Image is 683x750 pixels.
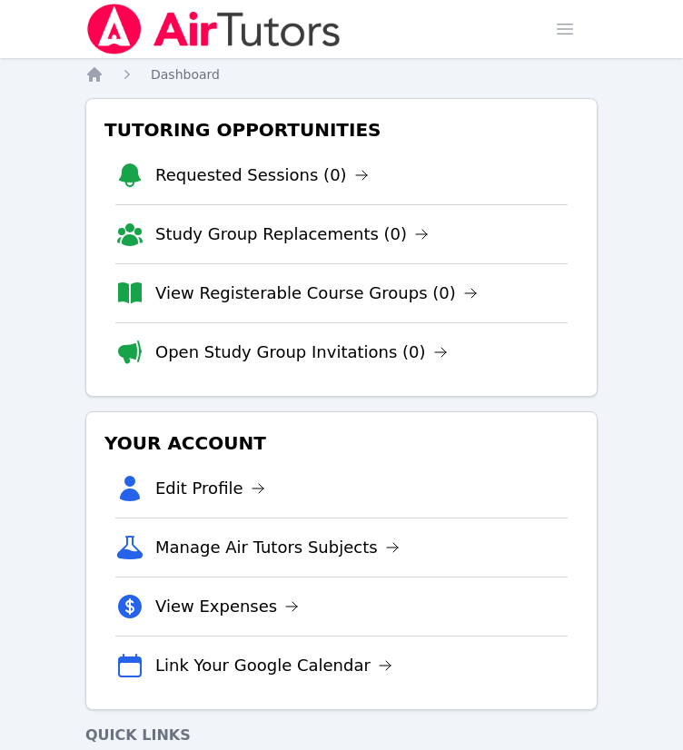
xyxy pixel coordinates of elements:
a: Study Group Replacements (0) [155,222,429,247]
a: Manage Air Tutors Subjects [155,535,400,560]
h3: Your Account [101,427,582,459]
a: View Registerable Course Groups (0) [155,281,478,306]
h3: Tutoring Opportunities [101,113,582,146]
h4: Quick Links [85,725,598,746]
a: Open Study Group Invitations (0) [155,340,448,365]
a: Edit Profile [155,476,265,501]
a: Requested Sessions (0) [155,163,369,188]
nav: Breadcrumb [85,65,598,84]
a: Dashboard [151,65,220,84]
span: Dashboard [151,67,220,82]
a: View Expenses [155,594,299,619]
img: Air Tutors [85,4,342,54]
a: Link Your Google Calendar [155,653,392,678]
